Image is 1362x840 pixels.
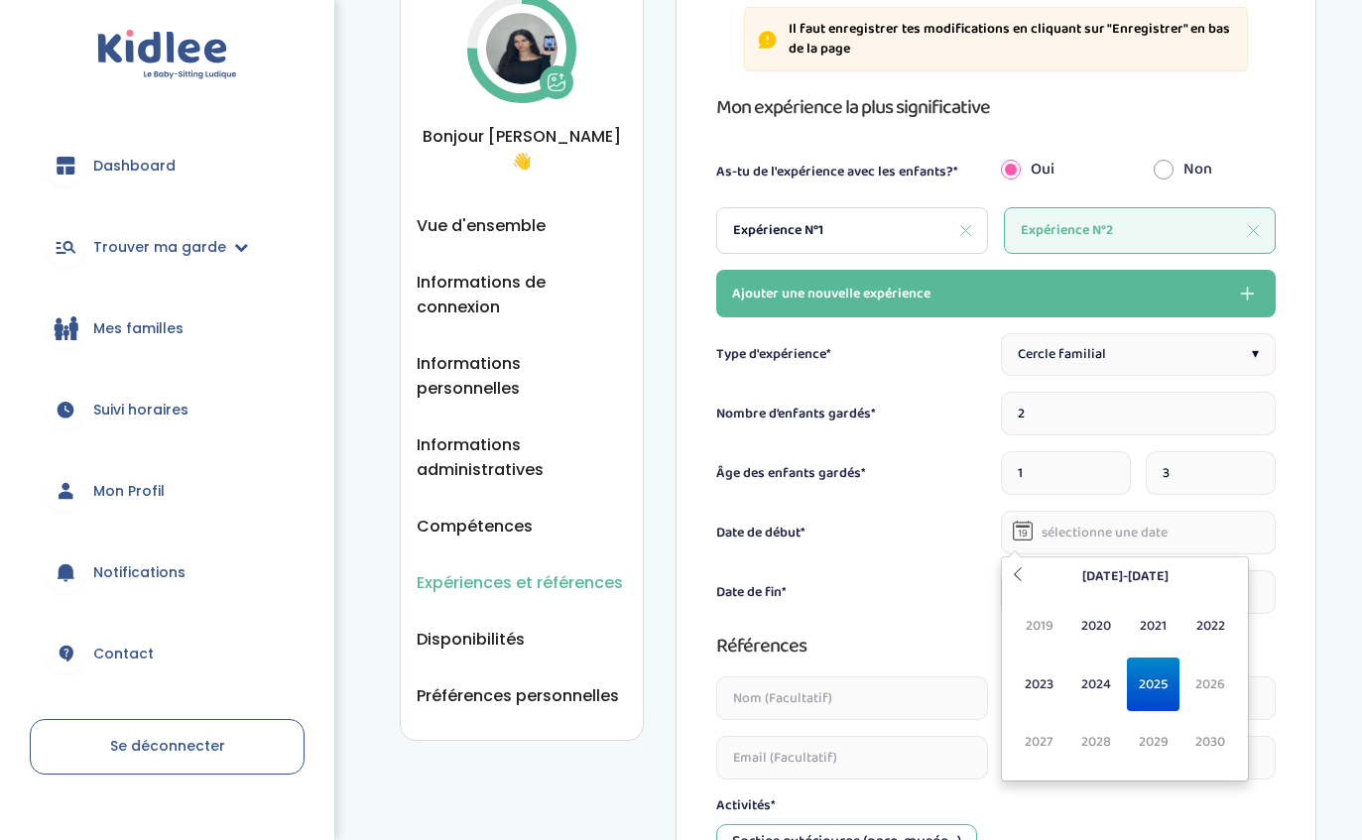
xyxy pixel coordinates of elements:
[1184,715,1237,769] span: 2030
[716,162,958,182] label: As-tu de l'expérience avec les enfants?*
[110,736,225,756] span: Se déconnecter
[716,582,787,603] label: Date de fin*
[93,237,226,258] span: Trouver ma garde
[1030,561,1220,592] th: [DATE]-[DATE]
[789,20,1235,59] p: Il faut enregistrer tes modifications en cliquant sur "Enregistrer" en bas de la page
[486,13,557,84] img: Avatar
[93,156,176,177] span: Dashboard
[1127,599,1179,653] span: 2021
[716,463,866,484] label: Âge des enfants gardés*
[986,148,1138,191] div: Oui
[1013,658,1065,711] span: 2023
[30,719,305,775] a: Se déconnecter
[716,676,988,720] input: Nom (Facultatif)
[30,211,305,283] a: Trouver ma garde
[1146,451,1276,495] input: Age
[1018,344,1106,365] span: Cercle familial
[30,618,305,689] a: Contact
[1001,451,1131,495] input: Age
[733,220,823,241] span: Expérience N°1
[417,627,525,652] button: Disponibilités
[1013,715,1065,769] span: 2027
[716,404,876,424] label: Nombre d’enfants gardés*
[417,432,627,482] button: Informations administratives
[417,213,546,238] button: Vue d'ensemble
[716,736,988,780] input: Email (Facultatif)
[417,570,623,595] button: Expériences et références
[1001,511,1276,554] input: sélectionne une date
[1139,148,1291,191] div: Non
[417,683,619,708] button: Préférences personnelles
[716,795,776,816] label: Activités*
[417,124,627,174] span: Bonjour [PERSON_NAME] 👋
[716,630,806,661] span: Références
[1070,599,1123,653] span: 2020
[716,523,805,543] label: Date de début*
[732,282,930,305] span: Ajouter une nouvelle expérience
[1070,658,1123,711] span: 2024
[1127,658,1179,711] span: 2025
[417,270,627,319] button: Informations de connexion
[417,351,627,401] button: Informations personnelles
[1127,715,1179,769] span: 2029
[30,455,305,527] a: Mon Profil
[1184,599,1237,653] span: 2022
[30,537,305,608] a: Notifications
[97,30,237,80] img: logo.svg
[716,91,990,123] span: Mon expérience la plus significative
[716,270,1276,317] button: Ajouter une nouvelle expérience
[93,400,188,420] span: Suivi horaires
[30,374,305,445] a: Suivi horaires
[93,318,184,339] span: Mes familles
[30,130,305,201] a: Dashboard
[93,481,165,502] span: Mon Profil
[93,644,154,664] span: Contact
[1001,392,1276,435] input: Nombre d’enfants gardés
[1252,344,1259,365] span: ▾
[1013,599,1065,653] span: 2019
[716,344,831,365] label: Type d'expérience*
[30,293,305,364] a: Mes familles
[1070,715,1123,769] span: 2028
[93,562,186,583] span: Notifications
[1184,658,1237,711] span: 2026
[417,514,533,539] button: Compétences
[1021,220,1113,241] span: Expérience N°2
